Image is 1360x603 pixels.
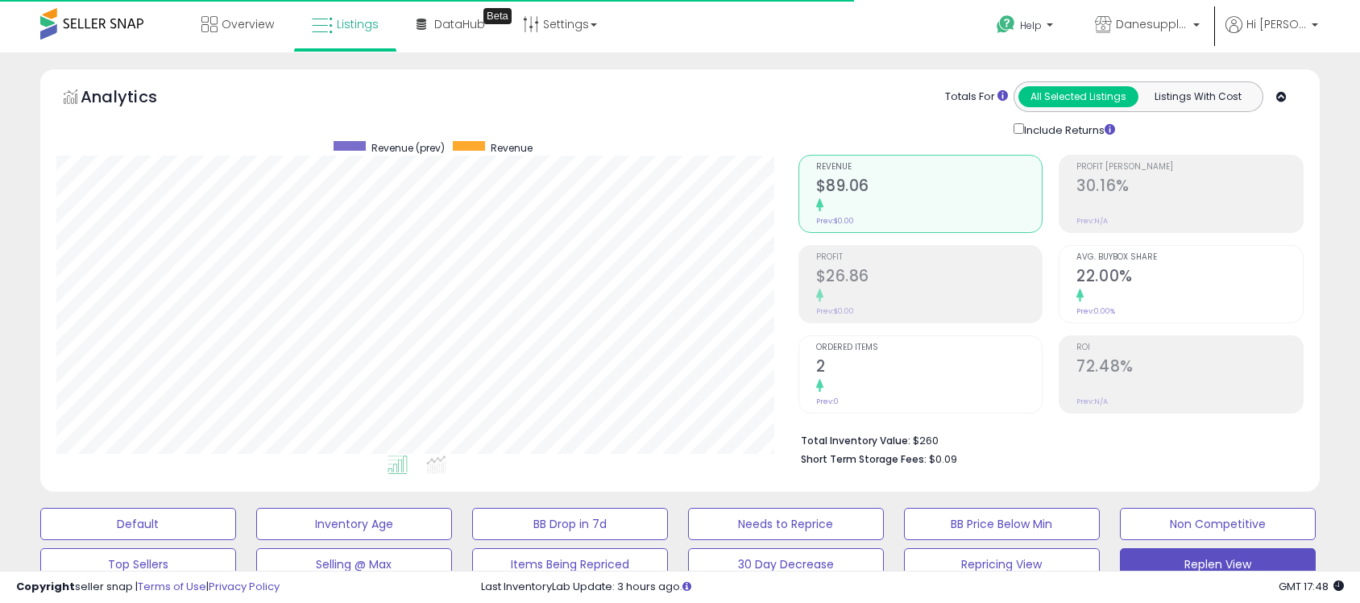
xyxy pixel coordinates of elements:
[1246,16,1307,32] span: Hi [PERSON_NAME]
[209,579,280,594] a: Privacy Policy
[434,16,485,32] span: DataHub
[222,16,274,32] span: Overview
[1076,397,1108,406] small: Prev: N/A
[996,15,1016,35] i: Get Help
[816,163,1043,172] span: Revenue
[1020,19,1042,32] span: Help
[816,267,1043,289] h2: $26.86
[256,508,452,540] button: Inventory Age
[1076,267,1303,289] h2: 22.00%
[801,452,927,466] b: Short Term Storage Fees:
[481,580,1344,595] div: Last InventoryLab Update: 3 hours ago.
[1018,86,1138,107] button: All Selected Listings
[688,548,884,580] button: 30 Day Decrease
[816,177,1043,198] h2: $89.06
[1120,508,1316,540] button: Non Competitive
[929,451,957,467] span: $0.09
[1076,163,1303,172] span: Profit [PERSON_NAME]
[371,141,445,155] span: Revenue (prev)
[816,253,1043,262] span: Profit
[483,8,512,24] div: Tooltip anchor
[81,85,189,112] h5: Analytics
[472,548,668,580] button: Items Being Repriced
[1076,357,1303,379] h2: 72.48%
[816,343,1043,352] span: Ordered Items
[816,397,839,406] small: Prev: 0
[138,579,206,594] a: Terms of Use
[491,141,533,155] span: Revenue
[801,430,1292,449] li: $260
[1120,548,1316,580] button: Replen View
[984,2,1069,52] a: Help
[16,580,280,595] div: seller snap | |
[40,548,236,580] button: Top Sellers
[337,16,379,32] span: Listings
[256,548,452,580] button: Selling @ Max
[904,548,1100,580] button: Repricing View
[816,306,854,316] small: Prev: $0.00
[1138,86,1258,107] button: Listings With Cost
[904,508,1100,540] button: BB Price Below Min
[816,216,854,226] small: Prev: $0.00
[16,579,75,594] strong: Copyright
[801,434,910,447] b: Total Inventory Value:
[1076,177,1303,198] h2: 30.16%
[40,508,236,540] button: Default
[472,508,668,540] button: BB Drop in 7d
[1001,120,1134,139] div: Include Returns
[1076,306,1115,316] small: Prev: 0.00%
[945,89,1008,105] div: Totals For
[688,508,884,540] button: Needs to Reprice
[816,357,1043,379] h2: 2
[1076,343,1303,352] span: ROI
[1279,579,1344,594] span: 2025-10-9 17:48 GMT
[1076,253,1303,262] span: Avg. Buybox Share
[1076,216,1108,226] small: Prev: N/A
[1225,16,1318,52] a: Hi [PERSON_NAME]
[1116,16,1188,32] span: Danesupplyco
